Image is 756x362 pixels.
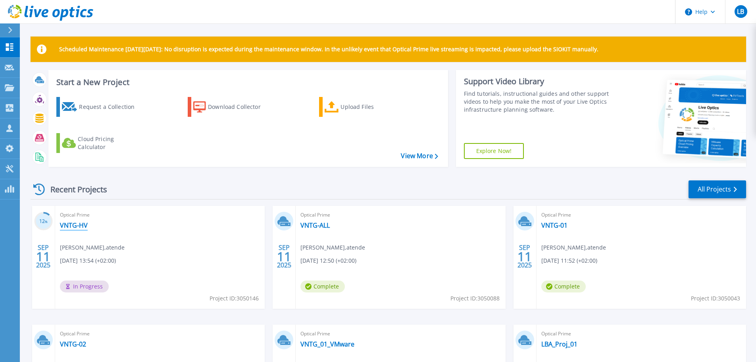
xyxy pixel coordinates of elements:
[300,243,365,252] span: [PERSON_NAME] , atende
[79,99,142,115] div: Request a Collection
[541,211,741,219] span: Optical Prime
[78,135,141,151] div: Cloud Pricing Calculator
[56,78,438,87] h3: Start a New Project
[300,281,345,292] span: Complete
[56,97,145,117] a: Request a Collection
[300,256,356,265] span: [DATE] 12:50 (+02:00)
[689,180,746,198] a: All Projects
[541,221,567,229] a: VNTG-01
[210,294,259,303] span: Project ID: 3050146
[60,329,260,338] span: Optical Prime
[541,340,577,348] a: LBA_Proj_01
[188,97,276,117] a: Download Collector
[60,211,260,219] span: Optical Prime
[45,219,48,224] span: %
[517,242,532,271] div: SEP 2025
[300,329,500,338] span: Optical Prime
[691,294,740,303] span: Project ID: 3050043
[340,99,404,115] div: Upload Files
[60,221,88,229] a: VNTG-HV
[59,46,598,52] p: Scheduled Maintenance [DATE][DATE]: No disruption is expected during the maintenance window. In t...
[450,294,500,303] span: Project ID: 3050088
[737,8,744,15] span: LB
[300,221,330,229] a: VNTG-ALL
[464,143,524,159] a: Explore Now!
[541,329,741,338] span: Optical Prime
[60,281,109,292] span: In Progress
[60,340,86,348] a: VNTG-02
[541,256,597,265] span: [DATE] 11:52 (+02:00)
[36,242,51,271] div: SEP 2025
[464,76,612,87] div: Support Video Library
[401,152,438,160] a: View More
[34,217,53,226] h3: 12
[56,133,145,153] a: Cloud Pricing Calculator
[517,253,532,260] span: 11
[541,243,606,252] span: [PERSON_NAME] , atende
[36,253,50,260] span: 11
[60,256,116,265] span: [DATE] 13:54 (+02:00)
[277,253,291,260] span: 11
[300,211,500,219] span: Optical Prime
[31,180,118,199] div: Recent Projects
[60,243,125,252] span: [PERSON_NAME] , atende
[319,97,408,117] a: Upload Files
[208,99,271,115] div: Download Collector
[541,281,586,292] span: Complete
[300,340,354,348] a: VNTG_01_VMware
[277,242,292,271] div: SEP 2025
[464,90,612,114] div: Find tutorials, instructional guides and other support videos to help you make the most of your L...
